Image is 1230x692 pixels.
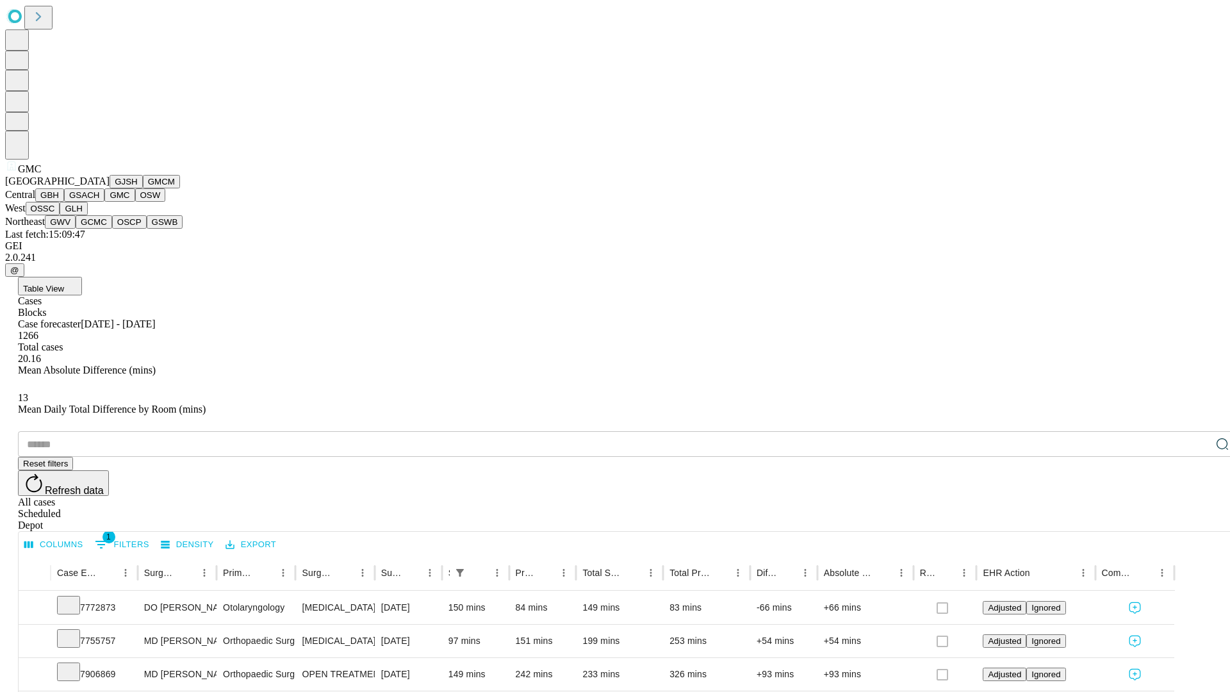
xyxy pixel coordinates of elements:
[5,240,1225,252] div: GEI
[778,564,796,582] button: Sort
[582,568,623,578] div: Total Scheduled Duration
[5,252,1225,263] div: 2.0.241
[488,564,506,582] button: Menu
[81,318,155,329] span: [DATE] - [DATE]
[45,215,76,229] button: GWV
[955,564,973,582] button: Menu
[354,564,372,582] button: Menu
[824,568,873,578] div: Absolute Difference
[25,664,44,686] button: Expand
[195,564,213,582] button: Menu
[920,568,937,578] div: Resolved in EHR
[1031,564,1049,582] button: Sort
[104,188,135,202] button: GMC
[147,215,183,229] button: GSWB
[983,568,1029,578] div: EHR Action
[874,564,892,582] button: Sort
[516,625,570,657] div: 151 mins
[448,625,503,657] div: 97 mins
[76,215,112,229] button: GCMC
[57,625,131,657] div: 7755757
[983,601,1026,614] button: Adjusted
[448,568,450,578] div: Scheduled In Room Duration
[1031,603,1060,613] span: Ignored
[1026,634,1065,648] button: Ignored
[516,568,536,578] div: Predicted In Room Duration
[144,591,210,624] div: DO [PERSON_NAME] [PERSON_NAME] Do
[1026,601,1065,614] button: Ignored
[381,568,402,578] div: Surgery Date
[669,591,744,624] div: 83 mins
[757,658,811,691] div: +93 mins
[582,591,657,624] div: 149 mins
[824,591,907,624] div: +66 mins
[421,564,439,582] button: Menu
[988,603,1021,613] span: Adjusted
[223,591,289,624] div: Otolaryngology
[516,658,570,691] div: 242 mins
[470,564,488,582] button: Sort
[25,630,44,653] button: Expand
[5,189,35,200] span: Central
[35,188,64,202] button: GBH
[729,564,747,582] button: Menu
[177,564,195,582] button: Sort
[158,535,217,555] button: Density
[302,568,334,578] div: Surgery Name
[555,564,573,582] button: Menu
[824,658,907,691] div: +93 mins
[21,535,86,555] button: Select columns
[757,568,777,578] div: Difference
[381,658,436,691] div: [DATE]
[57,658,131,691] div: 7906869
[135,188,166,202] button: OSW
[381,625,436,657] div: [DATE]
[18,163,41,174] span: GMC
[143,175,180,188] button: GMCM
[381,591,436,624] div: [DATE]
[57,568,97,578] div: Case Epic Id
[5,229,85,240] span: Last fetch: 15:09:47
[222,535,279,555] button: Export
[582,625,657,657] div: 199 mins
[796,564,814,582] button: Menu
[824,625,907,657] div: +54 mins
[18,330,38,341] span: 1266
[448,591,503,624] div: 150 mins
[1031,636,1060,646] span: Ignored
[5,263,24,277] button: @
[937,564,955,582] button: Sort
[5,216,45,227] span: Northeast
[336,564,354,582] button: Sort
[451,564,469,582] div: 1 active filter
[223,625,289,657] div: Orthopaedic Surgery
[99,564,117,582] button: Sort
[757,591,811,624] div: -66 mins
[302,658,368,691] div: OPEN TREATMENT ACETABULAR 2 COLUMN FRACTURE
[757,625,811,657] div: +54 mins
[1153,564,1171,582] button: Menu
[983,668,1026,681] button: Adjusted
[669,658,744,691] div: 326 mins
[18,392,28,403] span: 13
[711,564,729,582] button: Sort
[302,625,368,657] div: [MEDICAL_DATA] TOTAL HIP
[1135,564,1153,582] button: Sort
[537,564,555,582] button: Sort
[23,459,68,468] span: Reset filters
[18,470,109,496] button: Refresh data
[1102,568,1134,578] div: Comments
[5,176,110,186] span: [GEOGRAPHIC_DATA]
[18,404,206,415] span: Mean Daily Total Difference by Room (mins)
[516,591,570,624] div: 84 mins
[403,564,421,582] button: Sort
[302,591,368,624] div: [MEDICAL_DATA] LESS THAN ONE HALF TONGUE
[1031,670,1060,679] span: Ignored
[18,365,156,375] span: Mean Absolute Difference (mins)
[102,531,115,543] span: 1
[25,597,44,620] button: Expand
[256,564,274,582] button: Sort
[110,175,143,188] button: GJSH
[18,277,82,295] button: Table View
[983,634,1026,648] button: Adjusted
